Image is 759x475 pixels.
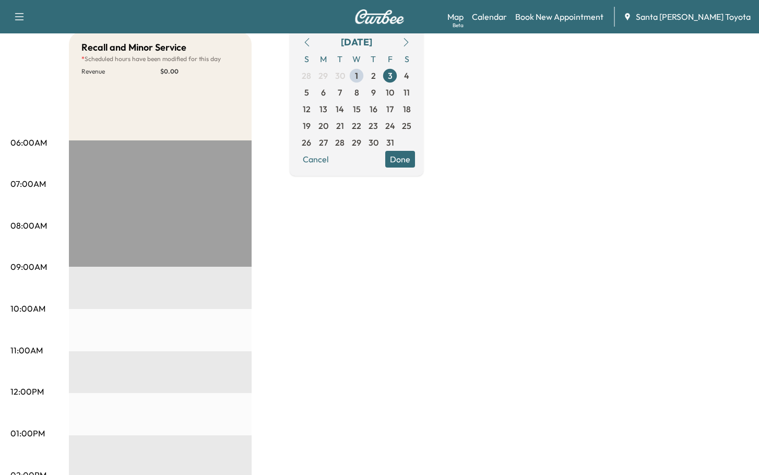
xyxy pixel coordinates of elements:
span: 3 [388,69,393,82]
span: 22 [352,120,361,132]
span: 30 [335,69,345,82]
span: 14 [336,103,344,115]
span: 23 [369,120,378,132]
span: W [348,51,365,67]
span: 2 [371,69,376,82]
img: Curbee Logo [354,9,405,24]
span: 5 [304,86,309,99]
span: 29 [318,69,328,82]
span: 6 [321,86,326,99]
p: 09:00AM [10,260,47,273]
span: 28 [302,69,311,82]
span: 30 [369,136,378,149]
p: 12:00PM [10,385,44,398]
span: T [365,51,382,67]
span: 8 [354,86,359,99]
span: 25 [402,120,411,132]
span: 18 [403,103,411,115]
span: 11 [404,86,410,99]
p: 01:00PM [10,427,45,440]
span: 9 [371,86,376,99]
span: 19 [303,120,311,132]
p: 07:00AM [10,177,46,190]
span: T [331,51,348,67]
span: 16 [370,103,377,115]
span: 21 [336,120,344,132]
a: MapBeta [447,10,464,23]
span: 12 [303,103,311,115]
p: 06:00AM [10,136,47,149]
span: M [315,51,331,67]
span: S [298,51,315,67]
p: 11:00AM [10,344,43,357]
a: Calendar [472,10,507,23]
div: Beta [453,21,464,29]
button: Cancel [298,151,334,168]
span: S [398,51,415,67]
span: 28 [335,136,345,149]
p: Revenue [81,67,160,76]
div: [DATE] [341,35,372,50]
span: 15 [353,103,361,115]
span: 17 [386,103,394,115]
span: F [382,51,398,67]
span: Santa [PERSON_NAME] Toyota [636,10,751,23]
p: Scheduled hours have been modified for this day [81,55,239,63]
span: 26 [302,136,311,149]
span: 13 [319,103,327,115]
span: 20 [318,120,328,132]
button: Done [385,151,415,168]
span: 31 [386,136,394,149]
span: 7 [338,86,342,99]
a: Book New Appointment [515,10,603,23]
p: 10:00AM [10,302,45,315]
span: 27 [319,136,328,149]
span: 10 [386,86,394,99]
span: 1 [355,69,358,82]
h5: Recall and Minor Service [81,40,186,55]
p: 08:00AM [10,219,47,232]
span: 29 [352,136,361,149]
span: 4 [404,69,409,82]
span: 24 [385,120,395,132]
p: $ 0.00 [160,67,239,76]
